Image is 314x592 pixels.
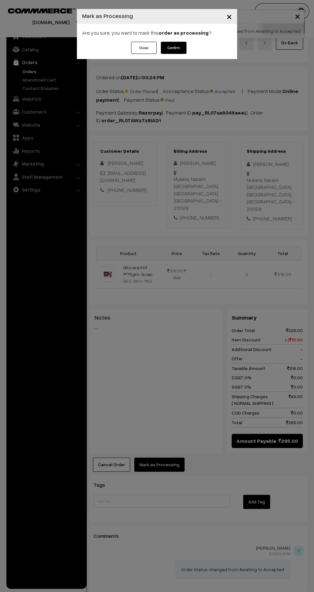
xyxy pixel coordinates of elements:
[159,30,209,36] strong: order as processing
[131,42,157,54] button: Close
[227,10,232,22] span: ×
[77,24,237,42] div: Are you sure, you want to mark this ?
[161,42,186,54] button: Confirm
[82,12,133,20] h4: Mark as Processing
[221,6,237,26] button: Close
